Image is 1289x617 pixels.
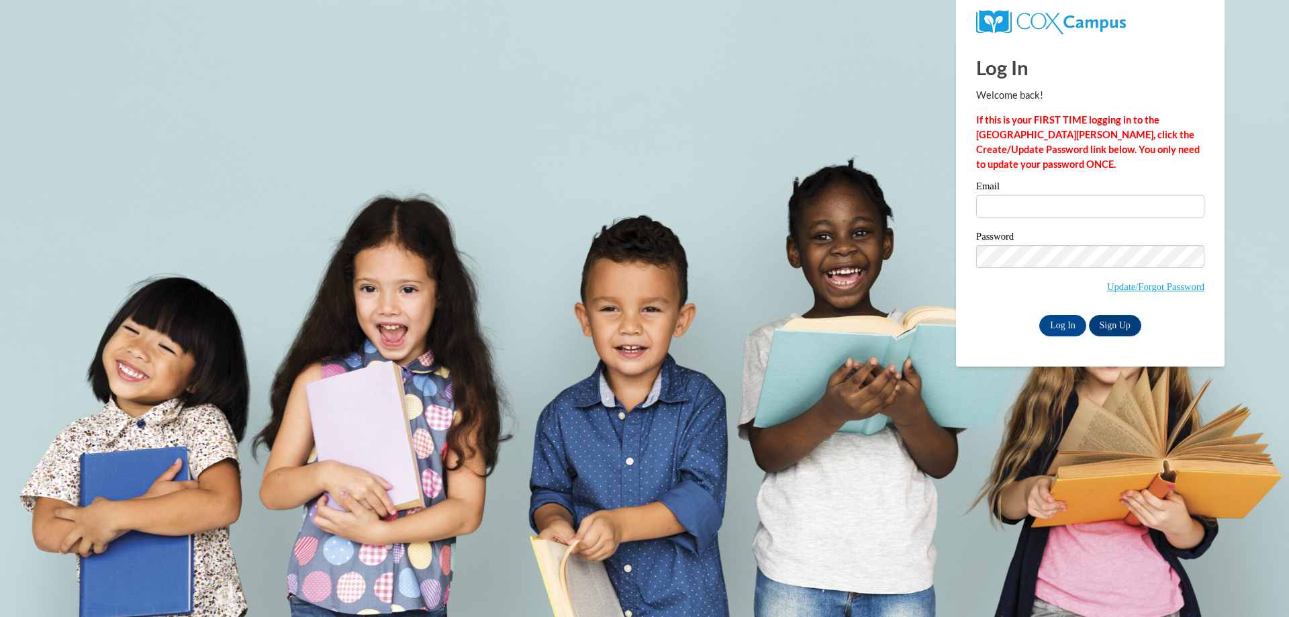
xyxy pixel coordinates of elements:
[976,15,1126,27] a: COX Campus
[1039,315,1086,336] input: Log In
[1089,315,1141,336] a: Sign Up
[976,54,1204,81] h1: Log In
[1107,281,1204,292] a: Update/Forgot Password
[976,114,1200,170] strong: If this is your FIRST TIME logging in to the [GEOGRAPHIC_DATA][PERSON_NAME], click the Create/Upd...
[976,88,1204,103] p: Welcome back!
[976,232,1204,245] label: Password
[976,181,1204,195] label: Email
[976,10,1126,34] img: COX Campus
